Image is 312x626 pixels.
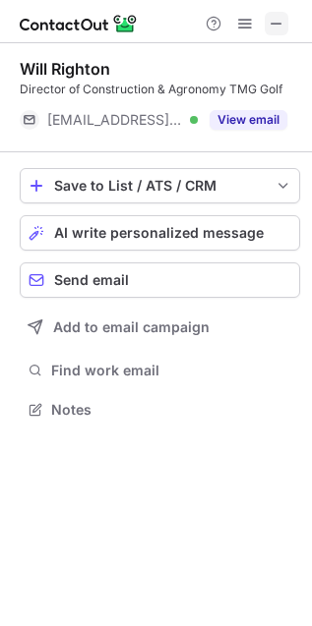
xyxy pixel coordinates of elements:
[20,310,300,345] button: Add to email campaign
[51,362,292,379] span: Find work email
[20,215,300,251] button: AI write personalized message
[54,225,264,241] span: AI write personalized message
[210,110,287,130] button: Reveal Button
[20,396,300,424] button: Notes
[54,272,129,288] span: Send email
[53,319,210,335] span: Add to email campaign
[20,12,138,35] img: ContactOut v5.3.10
[20,59,110,79] div: Will Righton
[20,81,300,98] div: Director of Construction & Agronomy TMG Golf
[20,357,300,384] button: Find work email
[20,262,300,298] button: Send email
[51,401,292,419] span: Notes
[54,178,266,194] div: Save to List / ATS / CRM
[20,168,300,203] button: save-profile-one-click
[47,111,183,129] span: [EMAIL_ADDRESS][DOMAIN_NAME]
